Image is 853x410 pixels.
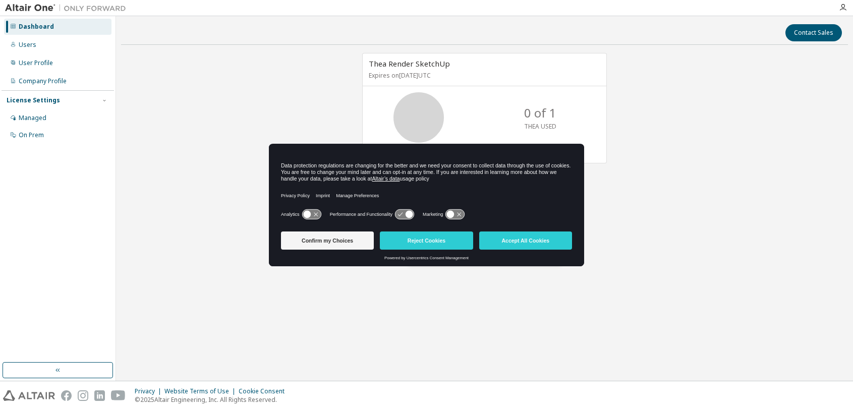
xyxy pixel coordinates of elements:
[5,3,131,13] img: Altair One
[3,390,55,401] img: altair_logo.svg
[524,122,556,131] p: THEA USED
[111,390,126,401] img: youtube.svg
[19,59,53,67] div: User Profile
[78,390,88,401] img: instagram.svg
[19,114,46,122] div: Managed
[19,23,54,31] div: Dashboard
[785,24,842,41] button: Contact Sales
[369,58,450,69] span: Thea Render SketchUp
[61,390,72,401] img: facebook.svg
[19,41,36,49] div: Users
[135,387,164,395] div: Privacy
[19,131,44,139] div: On Prem
[239,387,291,395] div: Cookie Consent
[94,390,105,401] img: linkedin.svg
[19,77,67,85] div: Company Profile
[369,71,598,80] p: Expires on [DATE] UTC
[524,104,556,122] p: 0 of 1
[7,96,60,104] div: License Settings
[135,395,291,404] p: © 2025 Altair Engineering, Inc. All Rights Reserved.
[164,387,239,395] div: Website Terms of Use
